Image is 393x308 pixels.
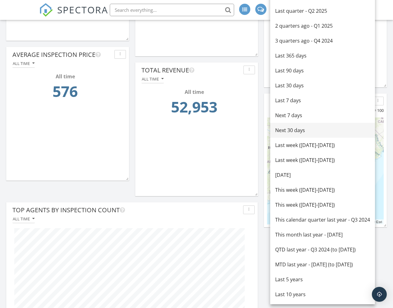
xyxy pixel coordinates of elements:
[275,171,370,179] div: [DATE]
[275,156,370,164] div: Last week ([DATE]-[DATE])
[13,61,35,66] div: All time
[275,126,370,134] div: Next 30 days
[57,3,108,16] span: SPECTORA
[275,246,370,253] div: QTD last year - Q3 2024 (to [DATE])
[14,73,116,80] div: All time
[14,80,116,106] td: 575.58
[12,215,35,223] button: All time
[141,75,164,83] button: All time
[275,7,370,15] div: Last quarter - Q2 2025
[143,88,245,96] div: All time
[143,96,245,122] td: 52953.25
[110,4,234,16] input: Search everything...
[12,205,241,215] div: Top Agents by Inspection Count
[39,8,108,21] a: SPECTORA
[275,291,370,298] div: Last 10 years
[372,287,387,302] div: Open Intercom Messenger
[275,261,370,268] div: MTD last year - [DATE] (to [DATE])
[275,112,370,119] div: Next 7 days
[275,22,370,30] div: 2 quarters ago - Q1 2025
[275,37,370,44] div: 3 quarters ago - Q4 2024
[275,231,370,238] div: This month last year - [DATE]
[275,52,370,59] div: Last 365 days
[13,217,35,221] div: All time
[275,82,370,89] div: Last 30 days
[142,77,164,81] div: All time
[275,67,370,74] div: Last 90 days
[12,59,35,68] button: All time
[275,201,370,209] div: This week ([DATE]-[DATE])
[275,97,370,104] div: Last 7 days
[39,3,53,17] img: The Best Home Inspection Software - Spectora
[275,216,370,223] div: This calendar quarter last year - Q3 2024
[275,186,370,194] div: This week ([DATE]-[DATE])
[275,276,370,283] div: Last 5 years
[141,66,241,75] div: Total Revenue
[275,141,370,149] div: Last week ([DATE]-[DATE])
[12,50,112,59] div: Average Inspection Price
